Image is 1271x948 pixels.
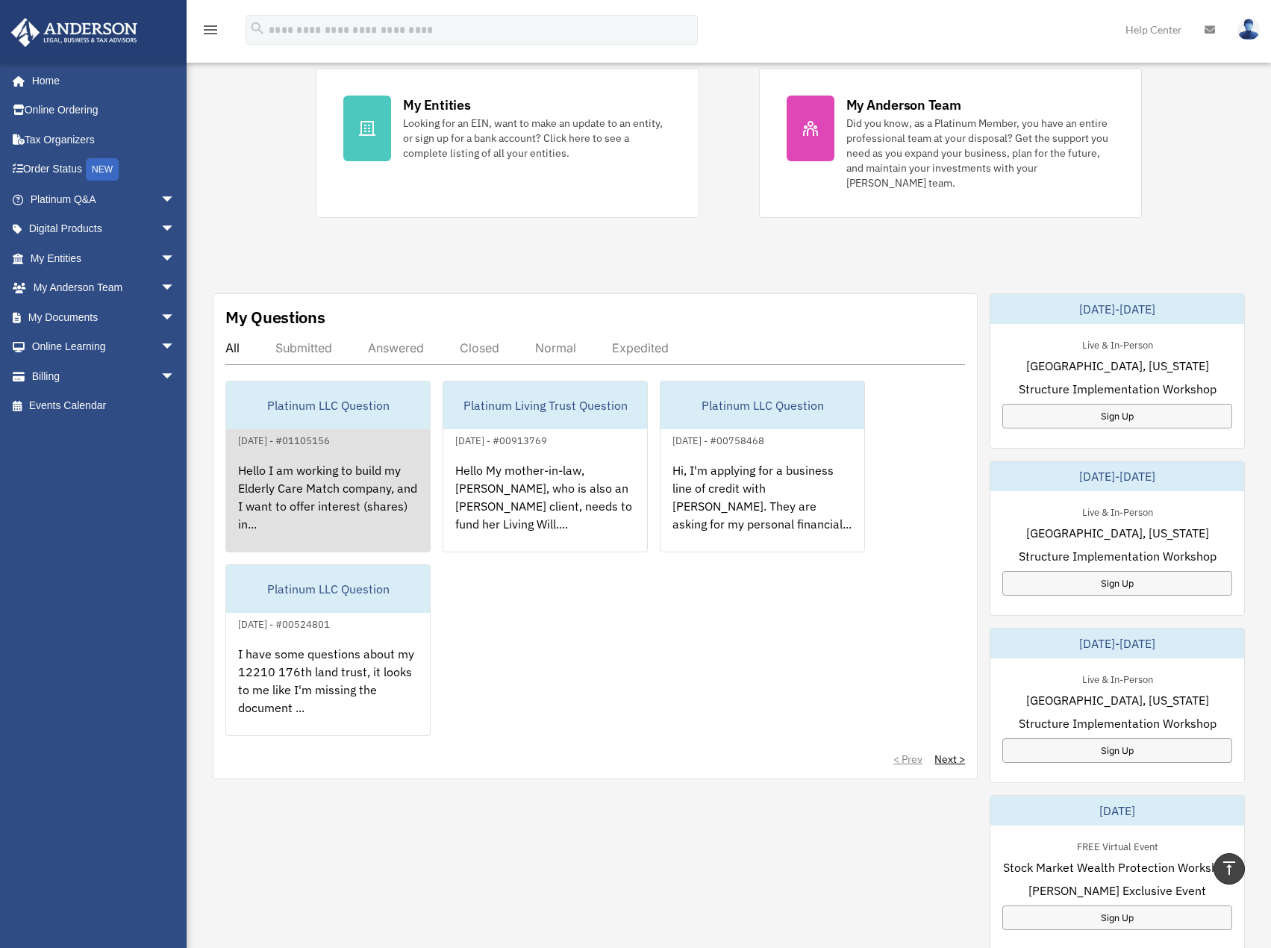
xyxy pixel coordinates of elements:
[10,273,198,303] a: My Anderson Teamarrow_drop_down
[160,332,190,363] span: arrow_drop_down
[934,752,965,767] a: Next >
[1002,905,1232,930] a: Sign Up
[403,116,671,160] div: Looking for an EIN, want to make an update to an entity, or sign up for a bank account? Click her...
[1019,714,1217,732] span: Structure Implementation Workshop
[1026,524,1209,542] span: [GEOGRAPHIC_DATA], [US_STATE]
[202,21,219,39] i: menu
[249,20,266,37] i: search
[1026,357,1209,375] span: [GEOGRAPHIC_DATA], [US_STATE]
[7,18,142,47] img: Anderson Advisors Platinum Portal
[10,155,198,185] a: Order StatusNEW
[661,381,864,429] div: Platinum LLC Question
[10,214,198,244] a: Digital Productsarrow_drop_down
[990,796,1244,826] div: [DATE]
[225,340,240,355] div: All
[160,273,190,304] span: arrow_drop_down
[226,615,342,631] div: [DATE] - #00524801
[226,633,430,749] div: I have some questions about my 12210 176th land trust, it looks to me like I'm missing the docume...
[10,66,190,96] a: Home
[990,294,1244,324] div: [DATE]-[DATE]
[990,629,1244,658] div: [DATE]-[DATE]
[1003,858,1231,876] span: Stock Market Wealth Protection Workshop
[990,461,1244,491] div: [DATE]-[DATE]
[226,449,430,566] div: Hello I am working to build my Elderly Care Match company, and I want to offer interest (shares) ...
[202,26,219,39] a: menu
[443,381,648,552] a: Platinum Living Trust Question[DATE] - #00913769Hello My mother-in-law, [PERSON_NAME], who is als...
[368,340,424,355] div: Answered
[846,96,961,114] div: My Anderson Team
[10,125,198,155] a: Tax Organizers
[759,68,1142,218] a: My Anderson Team Did you know, as a Platinum Member, you have an entire professional team at your...
[160,361,190,392] span: arrow_drop_down
[86,158,119,181] div: NEW
[612,340,669,355] div: Expedited
[1019,380,1217,398] span: Structure Implementation Workshop
[226,565,430,613] div: Platinum LLC Question
[661,431,776,447] div: [DATE] - #00758468
[660,381,865,552] a: Platinum LLC Question[DATE] - #00758468Hi, I'm applying for a business line of credit with [PERSO...
[1070,336,1165,352] div: Live & In-Person
[1002,404,1232,428] a: Sign Up
[403,96,470,114] div: My Entities
[225,564,431,736] a: Platinum LLC Question[DATE] - #00524801I have some questions about my 12210 176th land trust, it ...
[226,381,430,429] div: Platinum LLC Question
[443,431,559,447] div: [DATE] - #00913769
[443,449,647,566] div: Hello My mother-in-law, [PERSON_NAME], who is also an [PERSON_NAME] client, needs to fund her Liv...
[316,68,699,218] a: My Entities Looking for an EIN, want to make an update to an entity, or sign up for a bank accoun...
[10,332,198,362] a: Online Learningarrow_drop_down
[460,340,499,355] div: Closed
[225,381,431,552] a: Platinum LLC Question[DATE] - #01105156Hello I am working to build my Elderly Care Match company,...
[225,306,325,328] div: My Questions
[1028,882,1206,899] span: [PERSON_NAME] Exclusive Event
[160,214,190,245] span: arrow_drop_down
[160,302,190,333] span: arrow_drop_down
[846,116,1114,190] div: Did you know, as a Platinum Member, you have an entire professional team at your disposal? Get th...
[10,361,198,391] a: Billingarrow_drop_down
[661,449,864,566] div: Hi, I'm applying for a business line of credit with [PERSON_NAME]. They are asking for my persona...
[10,96,198,125] a: Online Ordering
[1214,853,1245,885] a: vertical_align_top
[1002,571,1232,596] a: Sign Up
[160,243,190,274] span: arrow_drop_down
[1070,670,1165,686] div: Live & In-Person
[10,184,198,214] a: Platinum Q&Aarrow_drop_down
[10,302,198,332] a: My Documentsarrow_drop_down
[1237,19,1260,40] img: User Pic
[1220,859,1238,877] i: vertical_align_top
[443,381,647,429] div: Platinum Living Trust Question
[1002,738,1232,763] a: Sign Up
[10,391,198,421] a: Events Calendar
[160,184,190,215] span: arrow_drop_down
[535,340,576,355] div: Normal
[1026,691,1209,709] span: [GEOGRAPHIC_DATA], [US_STATE]
[1019,547,1217,565] span: Structure Implementation Workshop
[226,431,342,447] div: [DATE] - #01105156
[1065,838,1170,853] div: FREE Virtual Event
[275,340,332,355] div: Submitted
[10,243,198,273] a: My Entitiesarrow_drop_down
[1070,503,1165,519] div: Live & In-Person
